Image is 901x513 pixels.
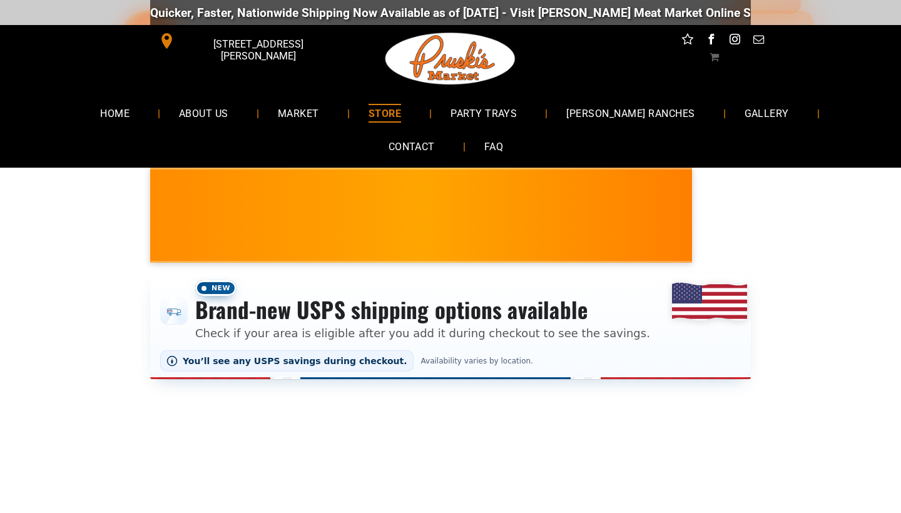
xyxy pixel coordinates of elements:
a: CONTACT [370,130,454,163]
span: New [195,280,237,296]
div: Shipping options announcement [150,273,751,379]
a: MARKET [259,96,338,130]
a: GALLERY [726,96,808,130]
a: email [751,31,767,51]
p: Check if your area is eligible after you add it during checkout to see the savings. [195,325,650,342]
a: STORE [350,96,420,130]
a: facebook [703,31,720,51]
a: Social network [680,31,696,51]
a: PARTY TRAYS [432,96,536,130]
a: ABOUT US [160,96,247,130]
img: Pruski-s+Market+HQ+Logo2-1920w.png [383,25,518,93]
a: FAQ [466,130,522,163]
span: Availability varies by location. [419,357,536,365]
a: [STREET_ADDRESS][PERSON_NAME] [150,31,342,51]
a: HOME [81,96,148,130]
a: [PERSON_NAME] RANCHES [547,96,713,130]
h3: Brand-new USPS shipping options available [195,296,650,323]
span: You’ll see any USPS savings during checkout. [183,356,407,366]
a: instagram [727,31,743,51]
span: [STREET_ADDRESS][PERSON_NAME] [178,32,339,68]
